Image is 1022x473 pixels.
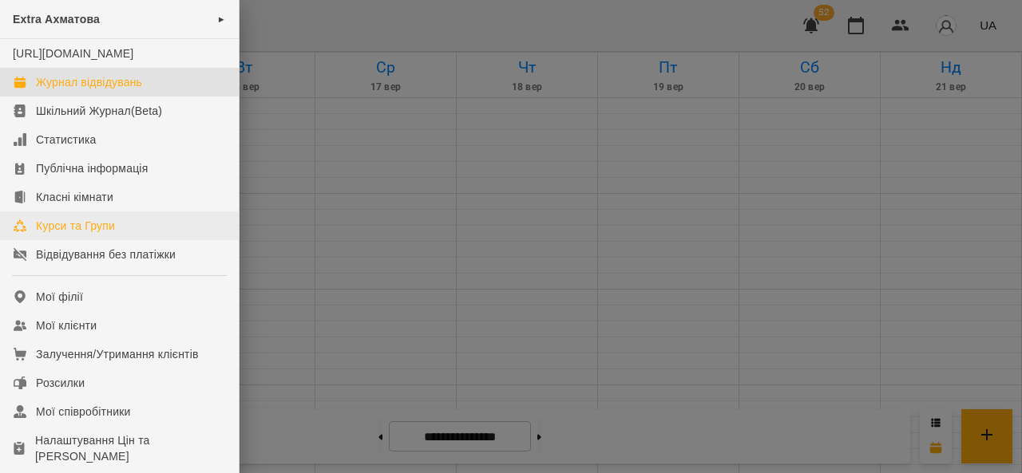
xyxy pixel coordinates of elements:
span: ► [217,13,226,26]
div: Залучення/Утримання клієнтів [36,346,199,362]
div: Курси та Групи [36,218,115,234]
div: Мої клієнти [36,317,97,333]
div: Статистика [36,132,97,148]
div: Мої філії [36,289,83,305]
div: Розсилки [36,375,85,391]
div: Шкільний Журнал(Beta) [36,103,162,119]
div: Мої співробітники [36,404,131,420]
div: Публічна інформація [36,160,148,176]
div: Налаштування Цін та [PERSON_NAME] [35,432,226,464]
div: Журнал відвідувань [36,74,142,90]
a: [URL][DOMAIN_NAME] [13,47,133,60]
div: Відвідування без платіжки [36,246,176,262]
div: Класні кімнати [36,189,113,205]
span: Extra Ахматова [13,13,100,26]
